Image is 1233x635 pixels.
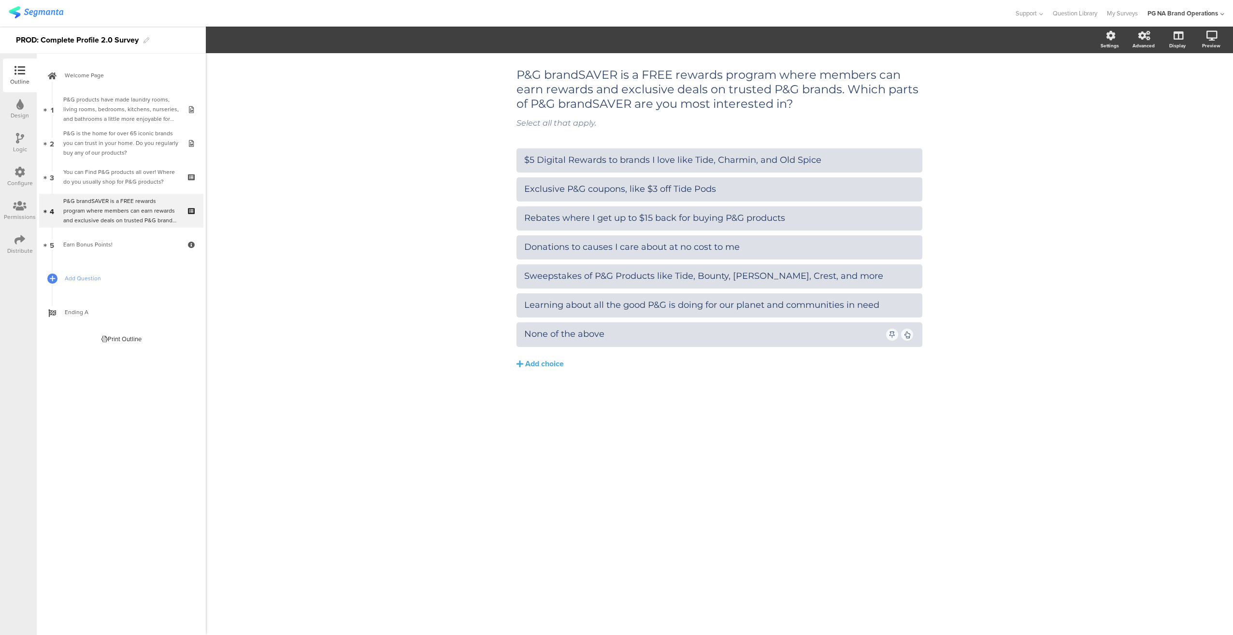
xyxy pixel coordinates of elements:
[1133,42,1155,49] div: Advanced
[63,95,179,124] div: P&G products have made laundry rooms, living rooms, bedrooms, kitchens, nurseries, and bathrooms ...
[524,300,915,311] div: Learning about all the good P&G is doing for our planet and communities in need
[516,352,922,376] button: Add choice
[39,295,203,329] a: Ending A
[7,246,33,255] div: Distribute
[50,205,54,216] span: 4
[524,242,915,253] div: Donations to causes I care about at no cost to me
[65,307,188,317] span: Ending A
[63,196,179,225] div: P&G brandSAVER is a FREE rewards program where members can earn rewards and exclusive deals on tr...
[4,213,36,221] div: Permissions
[524,155,915,166] div: $5 Digital Rewards to brands I love like Tide, Charmin, and Old Spice
[101,334,142,344] div: Print Outline
[39,126,203,160] a: 2 P&G is the home for over 65 iconic brands you can trust in your home. Do you regularly buy any ...
[1016,9,1037,18] span: Support
[63,167,179,187] div: You can Find P&G products all over! Where do you usually shop for P&G products?
[524,184,915,195] div: Exclusive P&G coupons, like $3 off Tide Pods
[50,138,54,148] span: 2
[13,145,27,154] div: Logic
[524,329,885,340] div: None of the above
[39,194,203,228] a: 4 P&G brandSAVER is a FREE rewards program where members can earn rewards and exclusive deals on ...
[50,172,54,182] span: 3
[7,179,33,188] div: Configure
[50,239,54,250] span: 5
[1147,9,1218,18] div: PG NA Brand Operations
[39,92,203,126] a: 1 P&G products have made laundry rooms, living rooms, bedrooms, kitchens, nurseries, and bathroom...
[39,160,203,194] a: 3 You can Find P&G products all over! Where do you usually shop for P&G products?
[524,213,915,224] div: Rebates where I get up to $15 back for buying P&G products
[51,104,54,115] span: 1
[65,274,188,283] span: Add Question
[1169,42,1186,49] div: Display
[524,271,915,282] div: Sweepstakes of P&G Products like Tide, Bounty, [PERSON_NAME], Crest, and more
[516,68,922,111] p: P&G brandSAVER is a FREE rewards program where members can earn rewards and exclusive deals on tr...
[39,228,203,261] a: 5 Earn Bonus Points!
[39,58,203,92] a: Welcome Page
[63,240,179,249] div: Earn Bonus Points!
[65,71,188,80] span: Welcome Page
[63,129,179,158] div: P&G is the home for over 65 iconic brands you can trust in your home. Do you regularly buy any of...
[16,32,139,48] div: PROD: Complete Profile 2.0 Survey
[11,111,29,120] div: Design
[10,77,29,86] div: Outline
[516,118,596,128] em: Select all that apply.
[1101,42,1119,49] div: Settings
[1202,42,1220,49] div: Preview
[9,6,63,18] img: segmanta logo
[525,359,564,369] div: Add choice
